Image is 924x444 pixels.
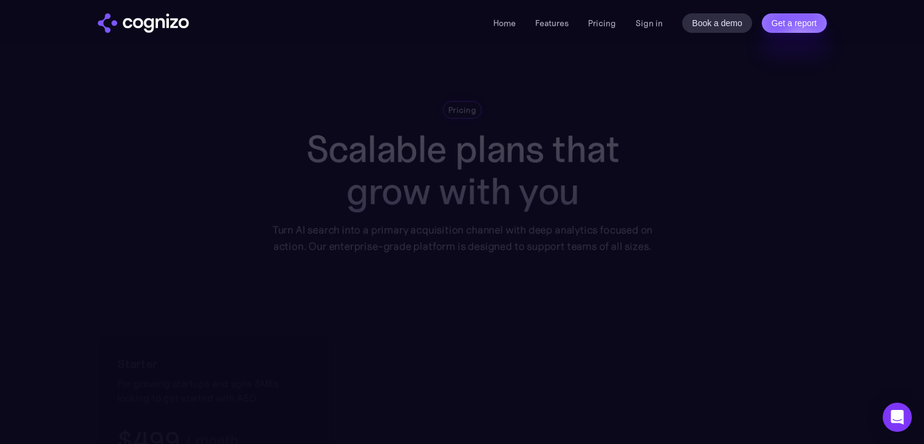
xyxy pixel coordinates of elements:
[448,104,476,116] div: Pricing
[98,13,189,33] a: home
[263,222,661,255] div: Turn AI search into a primary acquisition channel with deep analytics focused on action. Our ente...
[762,13,827,33] a: Get a report
[682,13,752,33] a: Book a demo
[263,128,661,213] h1: Scalable plans that grow with you
[117,376,309,405] div: For growing startups and agile SMEs looking to get started with AEO
[493,18,516,29] a: Home
[883,403,912,432] div: Open Intercom Messenger
[117,354,309,373] h2: Starter
[535,18,569,29] a: Features
[98,13,189,33] img: cognizo logo
[588,18,616,29] a: Pricing
[635,16,663,30] a: Sign in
